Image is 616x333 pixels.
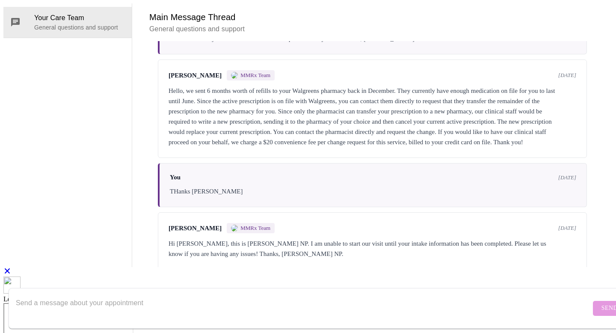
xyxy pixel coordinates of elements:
[149,10,595,24] h6: Main Message Thread
[170,186,576,196] div: THanks [PERSON_NAME]
[169,72,222,79] span: [PERSON_NAME]
[169,225,222,232] span: [PERSON_NAME]
[240,225,270,232] span: MMRx Team
[34,13,125,23] span: Your Care Team
[558,225,576,232] span: [DATE]
[3,7,132,38] div: Your Care TeamGeneral questions and support
[240,72,270,79] span: MMRx Team
[231,72,238,79] img: MMRX
[558,174,576,181] span: [DATE]
[34,23,125,32] p: General questions and support
[149,24,595,34] p: General questions and support
[558,72,576,79] span: [DATE]
[170,174,181,181] span: You
[3,277,21,294] img: logo.svg
[169,238,576,259] div: Hi [PERSON_NAME], this is [PERSON_NAME] NP. I am unable to start our visit until your intake info...
[169,86,576,147] div: Hello, we sent 6 months worth of refills to your Walgreens pharmacy back in December. They curren...
[231,225,238,232] img: MMRX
